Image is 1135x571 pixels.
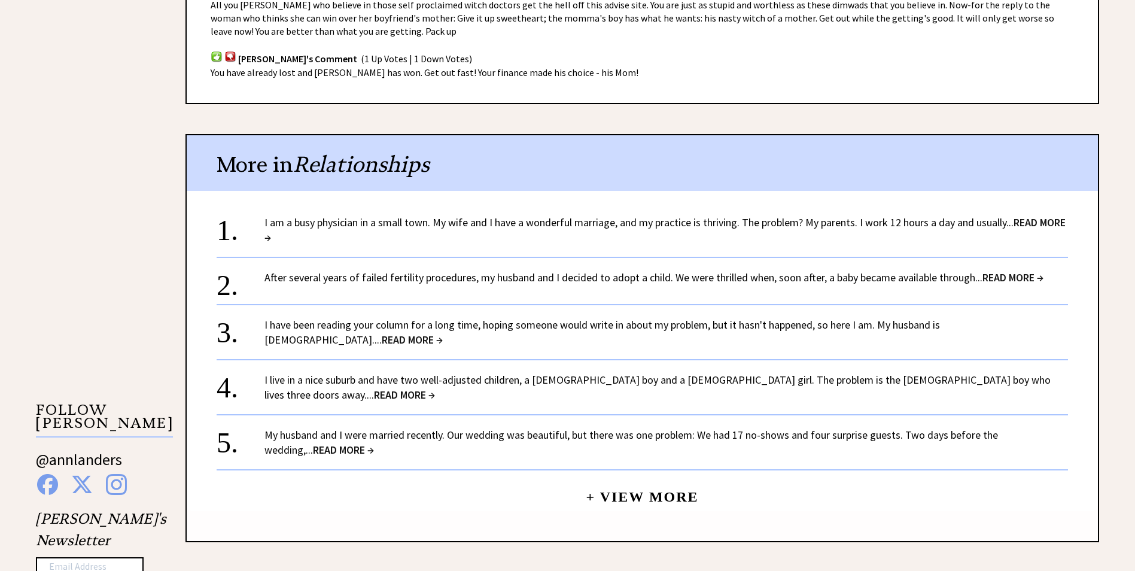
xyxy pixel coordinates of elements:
[293,151,430,178] span: Relationships
[36,449,122,481] a: @annlanders
[374,388,435,402] span: READ MORE →
[217,372,264,394] div: 4.
[982,271,1043,284] span: READ MORE →
[313,443,374,457] span: READ MORE →
[238,53,357,65] span: [PERSON_NAME]'s Comment
[217,427,264,449] div: 5.
[264,373,1051,402] a: I live in a nice suburb and have two well-adjusted children, a [DEMOGRAPHIC_DATA] boy and a [DEMO...
[211,66,638,78] span: You have already lost and [PERSON_NAME] has won. Get out fast! Your finance made his choice - his...
[224,51,236,62] img: votdown.png
[264,318,940,347] a: I have been reading your column for a long time, hoping someone would write in about my problem, ...
[361,53,472,65] span: (1 Up Votes | 1 Down Votes)
[217,215,264,237] div: 1.
[382,333,443,347] span: READ MORE →
[211,51,223,62] img: votup.png
[106,474,127,495] img: instagram%20blue.png
[264,215,1066,244] a: I am a busy physician in a small town. My wife and I have a wonderful marriage, and my practice i...
[217,270,264,292] div: 2.
[264,271,1043,284] a: After several years of failed fertility procedures, my husband and I decided to adopt a child. We...
[36,403,173,438] p: FOLLOW [PERSON_NAME]
[187,135,1098,191] div: More in
[586,479,698,505] a: + View More
[217,317,264,339] div: 3.
[37,474,58,495] img: facebook%20blue.png
[71,474,93,495] img: x%20blue.png
[264,428,998,457] a: My husband and I were married recently. Our wedding was beautiful, but there was one problem: We ...
[264,215,1066,244] span: READ MORE →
